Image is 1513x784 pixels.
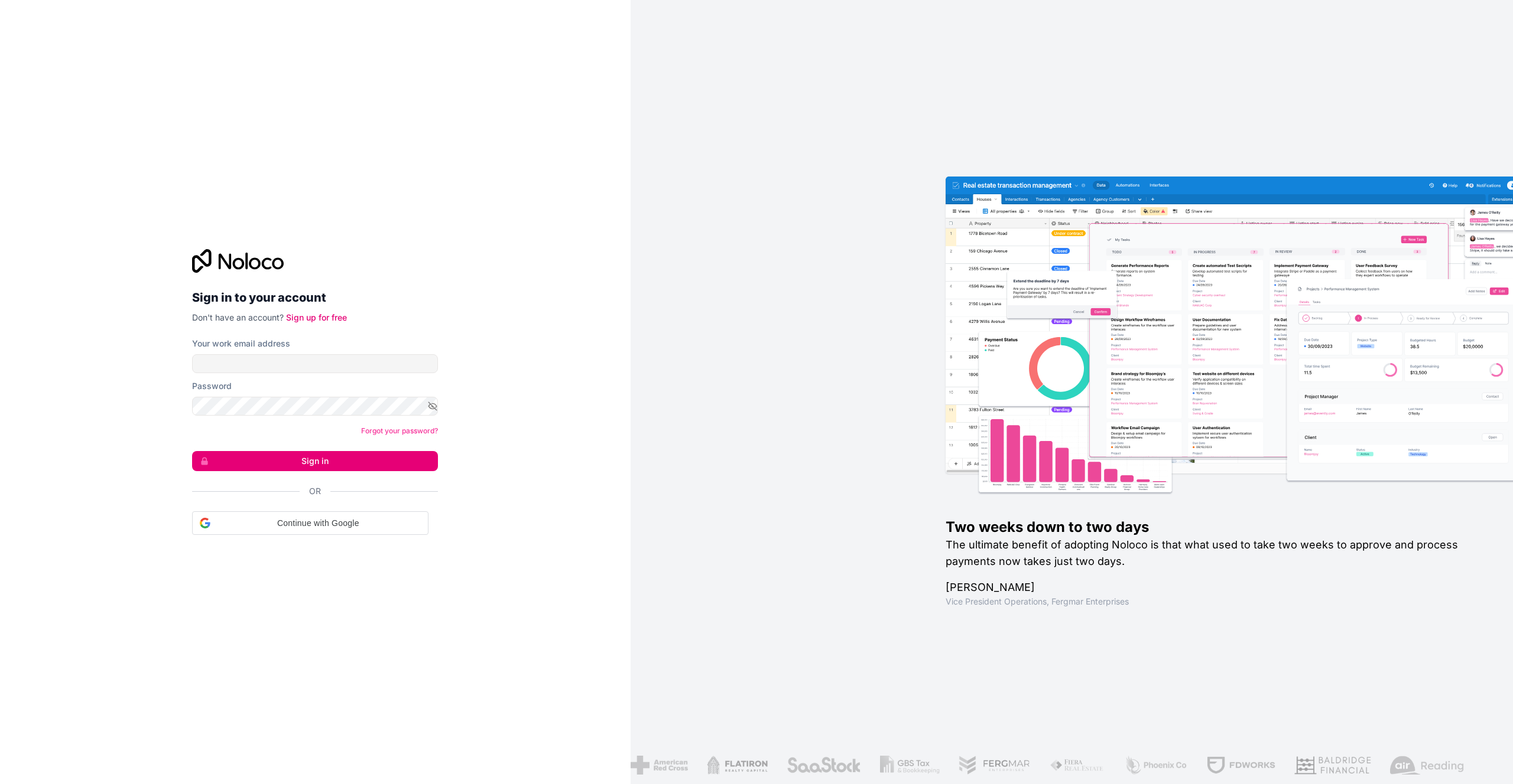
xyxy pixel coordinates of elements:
span: Or [309,485,321,497]
button: Sign in [192,451,438,471]
img: /assets/fdworks-Bi04fVtw.png [1206,756,1275,775]
span: Don't have an account? [192,312,284,322]
img: /assets/airreading-FwAmRzSr.png [1389,756,1464,775]
h1: [PERSON_NAME] [946,579,1475,596]
img: /assets/baldridge-DxmPIwAm.png [1294,756,1371,775]
img: /assets/fergmar-CudnrXN5.png [959,756,1031,775]
img: /assets/gbstax-C-GtDUiK.png [879,756,940,775]
h2: The ultimate benefit of adopting Noloco is that what used to take two weeks to approve and proces... [946,537,1475,570]
input: Email address [192,354,438,373]
label: Your work email address [192,338,290,349]
input: Password [192,397,438,416]
a: Sign up for free [286,312,347,322]
a: Forgot your password? [361,426,438,435]
div: Continue with Google [192,511,428,535]
h1: Two weeks down to two days [946,518,1475,537]
span: Continue with Google [215,517,421,530]
label: Password [192,380,232,392]
h2: Sign in to your account [192,287,438,308]
img: /assets/phoenix-BREaitsQ.png [1124,756,1187,775]
img: /assets/saastock-C6Zbiodz.png [787,756,861,775]
img: /assets/american-red-cross-BAupjrZR.png [630,756,687,775]
img: /assets/fiera-fwj2N5v4.png [1050,756,1105,775]
img: /assets/flatiron-C8eUkumj.png [706,756,768,775]
h1: Vice President Operations , Fergmar Enterprises [946,596,1475,607]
